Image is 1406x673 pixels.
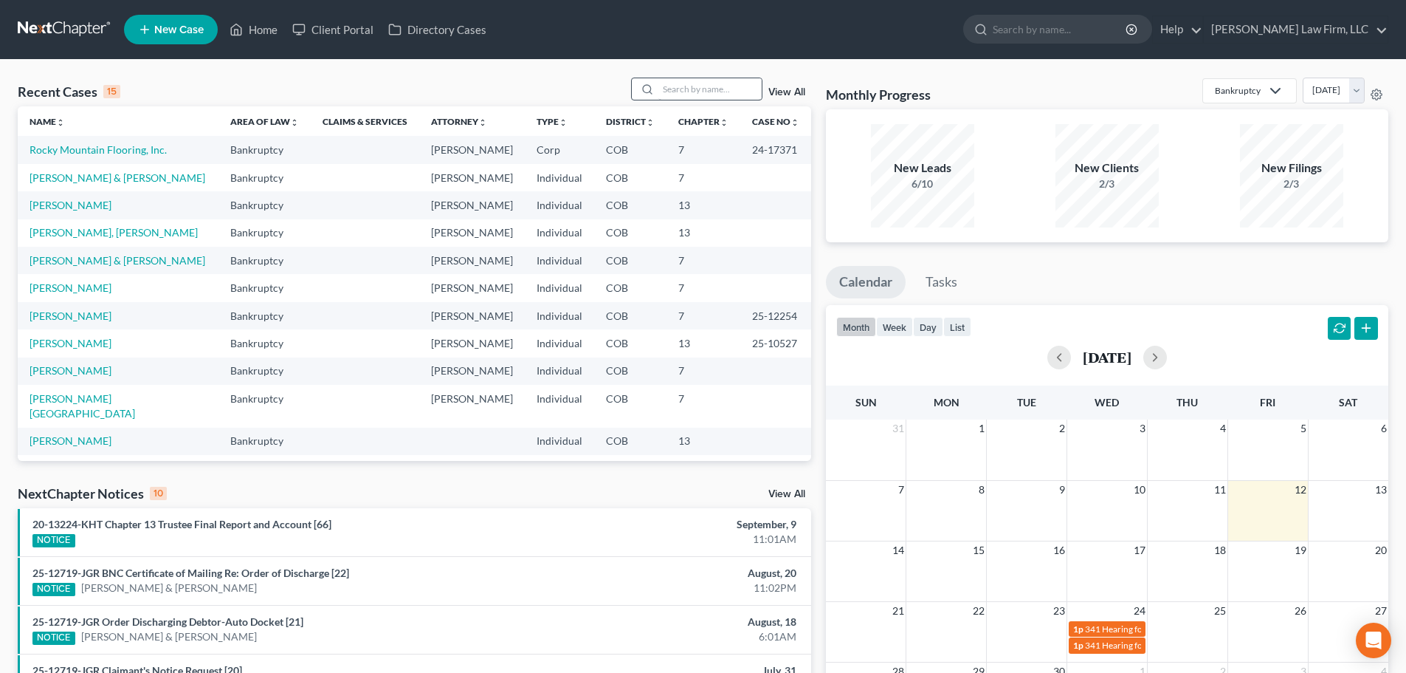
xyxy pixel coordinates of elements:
[826,86,931,103] h3: Monthly Progress
[594,247,666,274] td: COB
[1293,542,1308,559] span: 19
[740,329,811,357] td: 25-10527
[30,310,111,322] a: [PERSON_NAME]
[594,274,666,301] td: COB
[218,164,311,191] td: Bankruptcy
[658,78,762,100] input: Search by name...
[1052,602,1066,620] span: 23
[666,358,740,385] td: 7
[1153,16,1202,43] a: Help
[218,385,311,427] td: Bankruptcy
[551,566,796,581] div: August, 20
[740,302,811,329] td: 25-12254
[993,16,1128,43] input: Search by name...
[1055,160,1159,177] div: New Clients
[419,219,525,247] td: [PERSON_NAME]
[768,87,805,98] a: View All
[594,136,666,163] td: COB
[218,219,311,247] td: Bankruptcy
[525,136,594,163] td: Corp
[525,428,594,455] td: Individual
[18,485,167,502] div: NextChapter Notices
[1293,481,1308,499] span: 12
[222,16,285,43] a: Home
[381,16,494,43] a: Directory Cases
[1374,602,1388,620] span: 27
[419,164,525,191] td: [PERSON_NAME]
[218,136,311,163] td: Bankruptcy
[1085,640,1312,651] span: 341 Hearing for Sell, [PERSON_NAME] & [PERSON_NAME]
[1204,16,1388,43] a: [PERSON_NAME] Law Firm, LLC
[666,274,740,301] td: 7
[666,247,740,274] td: 7
[218,358,311,385] td: Bankruptcy
[934,396,959,409] span: Mon
[218,455,311,482] td: Bankruptcy
[103,85,120,98] div: 15
[678,116,728,127] a: Chapterunfold_more
[1374,542,1388,559] span: 20
[1083,349,1131,365] h2: [DATE]
[1219,420,1227,437] span: 4
[666,136,740,163] td: 7
[594,385,666,427] td: COB
[230,116,299,127] a: Area of Lawunfold_more
[871,177,974,191] div: 6/10
[871,160,974,177] div: New Leads
[419,274,525,301] td: [PERSON_NAME]
[666,385,740,427] td: 7
[218,247,311,274] td: Bankruptcy
[855,396,877,409] span: Sun
[752,116,799,127] a: Case Nounfold_more
[537,116,568,127] a: Typeunfold_more
[826,266,906,298] a: Calendar
[525,191,594,219] td: Individual
[666,164,740,191] td: 7
[30,337,111,349] a: [PERSON_NAME]
[1240,177,1343,191] div: 2/3
[666,219,740,247] td: 13
[768,489,805,499] a: View All
[525,247,594,274] td: Individual
[1213,542,1227,559] span: 18
[1073,640,1083,651] span: 1p
[943,317,971,337] button: list
[1017,396,1036,409] span: Tue
[551,581,796,595] div: 11:02PM
[551,532,796,547] div: 11:01AM
[1293,602,1308,620] span: 26
[431,116,487,127] a: Attorneyunfold_more
[1260,396,1275,409] span: Fri
[154,24,204,35] span: New Case
[525,358,594,385] td: Individual
[551,615,796,629] div: August, 18
[666,329,740,357] td: 13
[977,481,986,499] span: 8
[1052,542,1066,559] span: 16
[30,254,205,267] a: [PERSON_NAME] & [PERSON_NAME]
[30,364,111,377] a: [PERSON_NAME]
[1215,84,1261,97] div: Bankruptcy
[740,455,811,482] td: 25-15829
[876,317,913,337] button: week
[478,118,487,127] i: unfold_more
[30,171,205,184] a: [PERSON_NAME] & [PERSON_NAME]
[218,329,311,357] td: Bankruptcy
[419,136,525,163] td: [PERSON_NAME]
[32,632,75,645] div: NOTICE
[594,358,666,385] td: COB
[594,455,666,482] td: COB
[1055,177,1159,191] div: 2/3
[30,199,111,211] a: [PERSON_NAME]
[666,428,740,455] td: 13
[419,329,525,357] td: [PERSON_NAME]
[32,615,303,628] a: 25-12719-JGR Order Discharging Debtor-Auto Docket [21]
[720,118,728,127] i: unfold_more
[666,191,740,219] td: 13
[525,329,594,357] td: Individual
[740,136,811,163] td: 24-17371
[666,302,740,329] td: 7
[18,83,120,100] div: Recent Cases
[525,219,594,247] td: Individual
[1073,624,1083,635] span: 1p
